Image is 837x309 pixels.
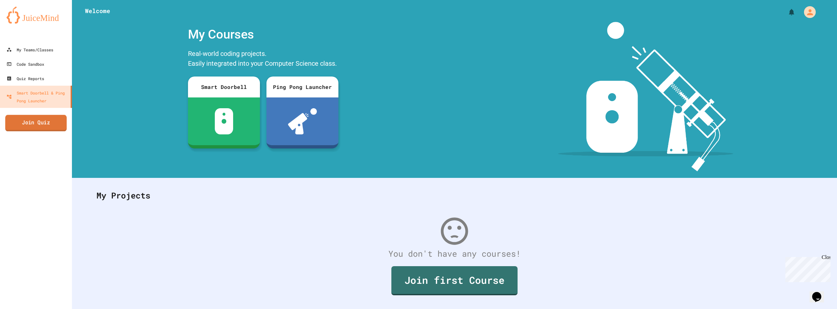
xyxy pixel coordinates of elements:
div: Ping Pong Launcher [266,77,338,97]
div: Quiz Reports [7,75,44,82]
div: My Teams/Classes [7,46,53,54]
div: You don't have any courses! [90,248,819,260]
div: My Courses [185,22,342,47]
img: ppl-with-ball.png [288,108,317,134]
div: Code Sandbox [7,60,44,68]
div: My Account [797,5,817,20]
a: Join first Course [391,266,518,295]
div: Chat with us now!Close [3,3,45,42]
img: sdb-white.svg [215,108,233,134]
div: Smart Doorbell & Ping Pong Launcher [7,89,68,105]
a: Join Quiz [5,115,67,131]
iframe: chat widget [810,283,830,302]
div: My Projects [90,183,819,208]
img: logo-orange.svg [7,7,65,24]
img: banner-image-my-projects.png [558,22,733,171]
div: My Notifications [776,7,797,18]
div: Real-world coding projects. Easily integrated into your Computer Science class. [185,47,342,72]
iframe: chat widget [783,254,830,282]
div: Smart Doorbell [188,77,260,97]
